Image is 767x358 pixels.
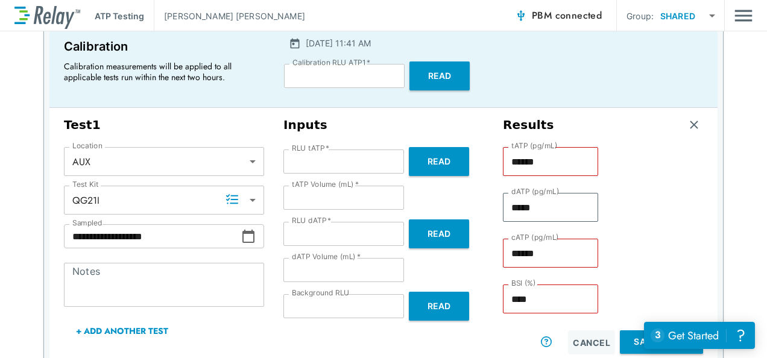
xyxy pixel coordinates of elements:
[64,61,257,83] p: Calibration measurements will be applied to all applicable tests run within the next two hours.
[511,142,558,150] label: tATP (pg/mL)
[64,224,241,248] input: Choose date, selected date is Sep 10, 2025
[64,149,264,174] div: AUX
[409,219,469,248] button: Read
[409,61,470,90] button: Read
[306,37,371,49] p: [DATE] 11:41 AM
[515,10,527,22] img: Connected Icon
[64,37,262,56] p: Calibration
[644,322,755,349] iframe: Resource center
[64,188,264,212] div: QG21I
[734,4,753,27] button: Main menu
[14,3,80,29] img: LuminUltra Relay
[503,118,554,133] h3: Results
[292,144,329,152] label: RLU tATP
[72,142,103,150] label: Location
[620,330,703,354] button: Save Test 1
[532,7,602,24] span: PBM
[292,58,370,67] label: Calibration RLU ATP1
[283,118,484,133] h3: Inputs
[688,119,700,131] img: Remove
[409,292,469,321] button: Read
[511,279,536,287] label: BSI (%)
[292,216,331,225] label: RLU dATP
[511,187,560,196] label: dATP (pg/mL)
[289,37,301,49] img: Calender Icon
[511,233,559,242] label: cATP (pg/mL)
[555,8,602,22] span: connected
[627,10,654,22] p: Group:
[164,10,305,22] p: [PERSON_NAME] [PERSON_NAME]
[734,4,753,27] img: Drawer Icon
[510,4,607,28] button: PBM connected
[64,118,264,133] h3: Test 1
[72,180,99,189] label: Test Kit
[568,330,615,354] button: Cancel
[95,10,144,22] p: ATP Testing
[409,147,469,176] button: Read
[292,180,359,189] label: tATP Volume (mL)
[292,253,361,261] label: dATP Volume (mL)
[292,289,349,297] label: Background RLU
[64,316,180,345] button: + Add Another Test
[72,219,103,227] label: Sampled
